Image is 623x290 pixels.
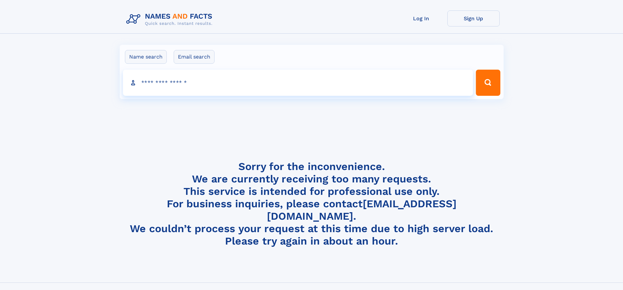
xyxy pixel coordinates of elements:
[476,70,500,96] button: Search Button
[124,160,500,247] h4: Sorry for the inconvenience. We are currently receiving too many requests. This service is intend...
[267,197,457,222] a: [EMAIL_ADDRESS][DOMAIN_NAME]
[124,10,218,28] img: Logo Names and Facts
[447,10,500,26] a: Sign Up
[395,10,447,26] a: Log In
[123,70,473,96] input: search input
[125,50,167,64] label: Name search
[174,50,215,64] label: Email search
